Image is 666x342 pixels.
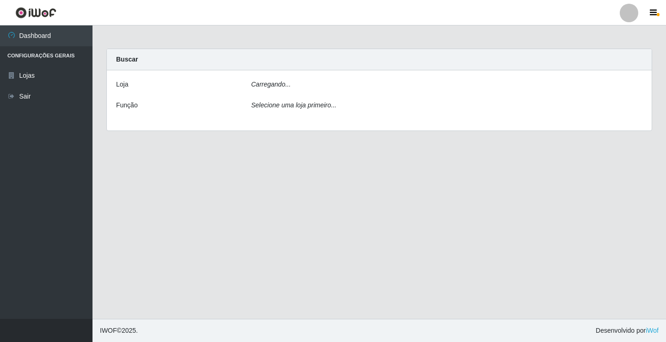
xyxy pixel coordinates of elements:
i: Carregando... [251,81,291,88]
img: CoreUI Logo [15,7,56,19]
i: Selecione uma loja primeiro... [251,101,336,109]
span: © 2025 . [100,326,138,336]
label: Função [116,100,138,110]
a: iWof [646,327,659,334]
strong: Buscar [116,56,138,63]
span: Desenvolvido por [596,326,659,336]
label: Loja [116,80,128,89]
span: IWOF [100,327,117,334]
